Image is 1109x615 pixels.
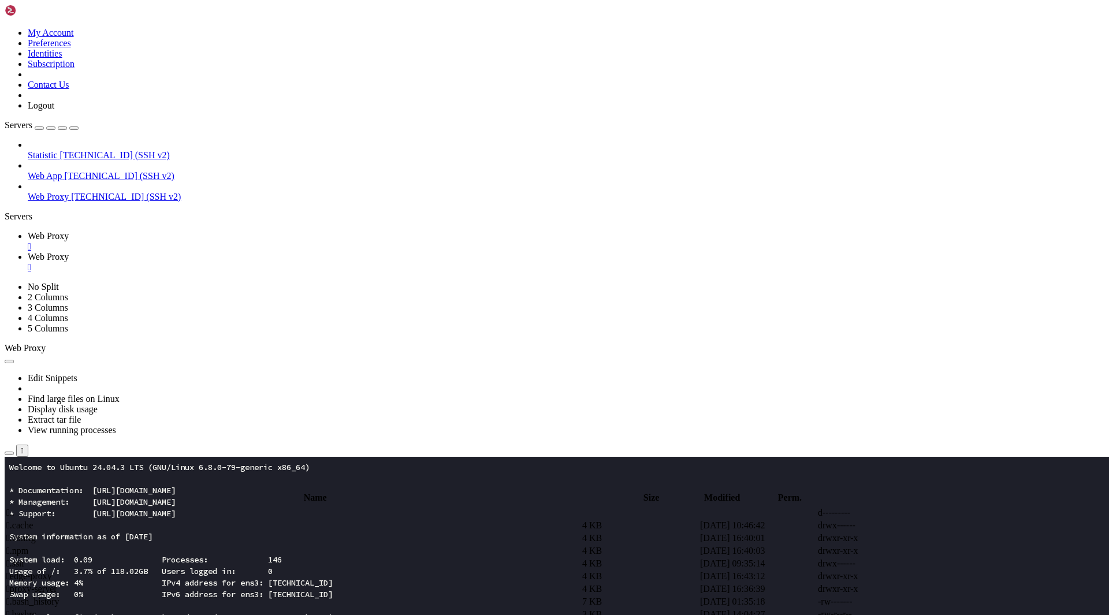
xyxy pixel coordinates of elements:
a: No Split [28,282,59,292]
div:  [21,446,24,455]
span: .ssh [6,558,24,568]
span: .config [6,533,36,543]
span: Web Proxy [28,231,69,241]
td: [DATE] 16:36:39 [699,583,816,595]
a: Identities [28,49,62,58]
a: Preferences [28,38,71,48]
a: Edit Snippets [28,373,77,383]
x-row: [URL][DOMAIN_NAME] [5,189,959,201]
a: My Account [28,28,74,38]
a: 3 Columns [28,303,68,312]
td: 7 KB [582,596,698,607]
td: drwx------ [817,558,934,569]
span: Statistic [28,150,58,160]
span:  [6,584,10,594]
td: [DATE] 01:35:18 [699,596,816,607]
x-row: Expanded Security Maintenance for Applications is not enabled. [5,213,959,224]
span: edge-proxy [6,571,52,581]
span: Web App [28,171,62,181]
span: Web Proxy [28,192,69,202]
x-row: System load: 0.09 Processes: 146 [5,97,959,109]
x-row: * Management: [URL][DOMAIN_NAME] [5,39,959,51]
a: Display disk usage [28,404,98,414]
span: .. [6,508,14,517]
a: 4 Columns [28,313,68,323]
span:  [6,558,10,568]
td: [DATE] 16:43:12 [699,571,816,582]
x-row: Swap usage: 0% IPv6 address for ens3: [TECHNICAL_ID] [5,132,959,143]
span:  [6,520,10,530]
a: Web Proxy [28,252,1104,273]
td: [DATE] 16:40:01 [699,532,816,544]
td: 4 KB [582,545,698,557]
td: 4 KB [582,583,698,595]
button:  [16,445,28,457]
td: drwxr-xr-x [817,583,934,595]
a:  [28,241,1104,252]
td: 4 KB [582,532,698,544]
img: Shellngn [5,5,71,16]
li: Web Proxy [TECHNICAL_ID] (SSH v2) [28,181,1104,202]
x-row: See [URL][DOMAIN_NAME] or run: sudo pro status [5,282,959,293]
a: Web App [TECHNICAL_ID] (SSH v2) [28,171,1104,181]
a: 5 Columns [28,323,68,333]
span: proxy-server [6,584,57,594]
a: Logout [28,100,54,110]
span:  [6,597,10,606]
span: [TECHNICAL_ID] (SSH v2) [65,171,174,181]
span: [TECHNICAL_ID] (SSH v2) [60,150,170,160]
td: [DATE] 09:35:14 [699,558,816,569]
th: Name: activate to sort column descending [6,492,624,504]
a: Statistic [TECHNICAL_ID] (SSH v2) [28,150,1104,161]
span: [TECHNICAL_ID] (SSH v2) [71,192,181,202]
div: (16, 28) [79,328,83,340]
td: drwxr-xr-x [817,545,934,557]
a: Extract tar file [28,415,81,424]
td: [DATE] 10:46:42 [699,520,816,531]
li: Web App [TECHNICAL_ID] (SSH v2) [28,161,1104,181]
td: 4 KB [582,558,698,569]
a: Web Proxy [TECHNICAL_ID] (SSH v2) [28,192,1104,202]
td: drwxr-xr-x [817,532,934,544]
x-row: System information as of [DATE] [5,74,959,85]
th: Perm.: activate to sort column ascending [768,492,813,504]
x-row: * Support: [URL][DOMAIN_NAME] [5,51,959,62]
x-row: * Documentation: [URL][DOMAIN_NAME] [5,28,959,39]
span: Servers [5,120,32,130]
span: .npm [6,546,28,556]
div: Servers [5,211,1104,222]
span: Web Proxy [5,343,46,353]
span: .bash_history [6,597,59,606]
x-row: * Strictly confined Kubernetes makes edge and IoT secure. Learn how MicroK8s [5,155,959,166]
a: Subscription [28,59,75,69]
x-row: Enable ESM Apps to receive additional future security updates. [5,270,959,282]
td: [DATE] 16:40:03 [699,545,816,557]
li: Statistic [TECHNICAL_ID] (SSH v2) [28,140,1104,161]
x-row: just raised the bar for easy, resilient and secure K8s cluster deployment. [5,166,959,178]
a: Contact Us [28,80,69,90]
a: Find large files on Linux [28,394,120,404]
a: Web Proxy [28,231,1104,252]
span:  [6,571,10,581]
a: 2 Columns [28,292,68,302]
td: drwxr-xr-x [817,571,934,582]
x-row: To see these additional updates run: apt list --upgradable [5,247,959,259]
x-row: Memory usage: 4% IPv4 address for ens3: [TECHNICAL_ID] [5,120,959,132]
x-row: 2 updates can be applied immediately. [5,236,959,247]
x-row: Welcome to Ubuntu 24.04.3 LTS (GNU/Linux 6.8.0-79-generic x86_64) [5,5,959,16]
x-row: Last login: [DATE] from [TECHNICAL_ID] [5,316,959,328]
td: d--------- [817,507,934,519]
td: 4 KB [582,571,698,582]
td: drwx------ [817,520,934,531]
span: Web Proxy [28,252,69,262]
span: .cache [6,520,33,530]
span:  [6,546,10,556]
span:  [6,508,10,517]
a: Servers [5,120,79,130]
a:  [28,262,1104,273]
th: Size: activate to sort column ascending [626,492,676,504]
td: 4 KB [582,520,698,531]
td: -rw------- [817,596,934,607]
th: Modified: activate to sort column ascending [678,492,766,504]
